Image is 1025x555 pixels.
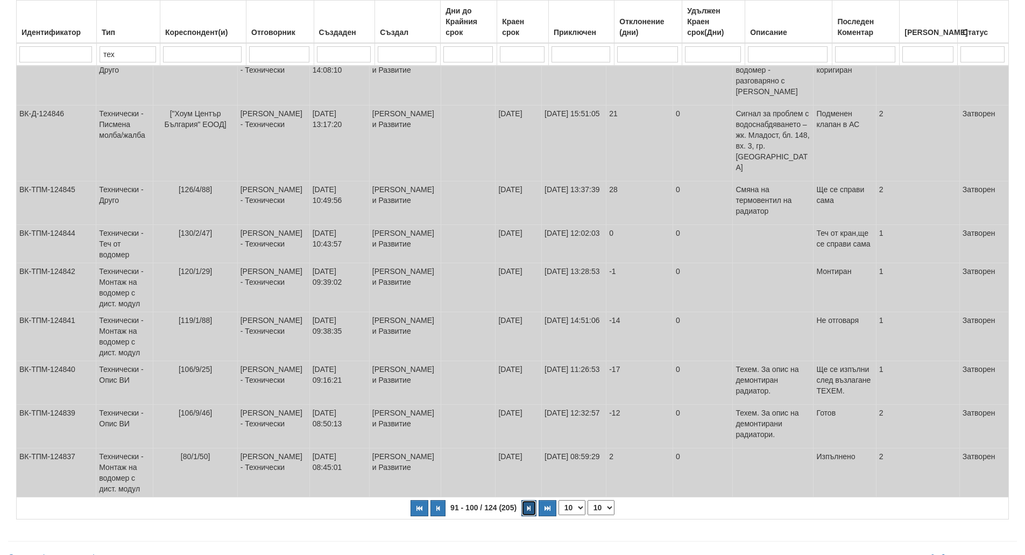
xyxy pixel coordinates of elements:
[542,448,606,497] td: [DATE] 08:59:29
[100,25,157,40] div: Тип
[496,361,542,405] td: [DATE]
[237,225,309,263] td: [PERSON_NAME] - Технически
[96,448,153,497] td: Технически - Монтаж на водомер с дист. модул
[682,1,745,44] th: Удължен Краен срок(Дни): No sort applied, activate to apply an ascending sort
[614,1,682,44] th: Отклонение (дни): No sort applied, activate to apply an ascending sort
[876,181,959,225] td: 2
[96,263,153,312] td: Технически - Монтаж на водомер с дист. модул
[309,225,369,263] td: [DATE] 10:43:57
[17,181,96,225] td: ВК-ТПМ-124845
[959,106,1008,181] td: Затворен
[816,365,871,395] span: Ще се изпълни след възлагане ТЕХЕМ.
[17,1,97,44] th: Идентификатор: No sort applied, activate to apply an ascending sort
[497,1,549,44] th: Краен срок: No sort applied, activate to apply an ascending sort
[835,14,896,40] div: Последен Коментар
[496,51,542,106] td: [DATE]
[309,448,369,497] td: [DATE] 08:45:01
[876,263,959,312] td: 1
[17,405,96,448] td: ВК-ТПМ-124839
[369,263,441,312] td: [PERSON_NAME] и Развитие
[179,185,212,194] span: [126/4/88]
[246,1,314,44] th: Отговорник: No sort applied, activate to apply an ascending sort
[959,181,1008,225] td: Затворен
[606,312,673,361] td: -14
[309,263,369,312] td: [DATE] 09:39:02
[496,448,542,497] td: [DATE]
[375,1,441,44] th: Създал: No sort applied, activate to apply an ascending sort
[606,263,673,312] td: -1
[369,312,441,361] td: [PERSON_NAME] и Развитие
[542,106,606,181] td: [DATE] 15:51:05
[496,106,542,181] td: [DATE]
[959,312,1008,361] td: Затворен
[237,361,309,405] td: [PERSON_NAME] - Технически
[369,448,441,497] td: [PERSON_NAME] и Развитие
[552,25,611,40] div: Приключен
[237,181,309,225] td: [PERSON_NAME] - Технически
[378,25,437,40] div: Създал
[673,405,733,448] td: 0
[96,225,153,263] td: Технически - Теч от водомер
[959,448,1008,497] td: Затворен
[496,225,542,263] td: [DATE]
[17,225,96,263] td: ВК-ТПМ-124844
[673,361,733,405] td: 0
[181,452,210,461] span: [80/1/50]
[165,109,227,129] span: ["Хоум Център България" ЕООД]
[959,225,1008,263] td: Затворен
[736,408,810,440] p: Техем. За опис на демонтирани радиатори.
[96,1,160,44] th: Тип: No sort applied, activate to apply an ascending sort
[673,106,733,181] td: 0
[96,312,153,361] td: Технически - Монтаж на водомер с дист. модул
[163,25,243,40] div: Кореспондент(и)
[876,51,959,106] td: 2
[96,106,153,181] td: Технически - Писмена молба/жалба
[179,409,212,417] span: [106/9/46]
[673,181,733,225] td: 0
[816,267,851,276] span: Монтиран
[957,1,1008,44] th: Статус: No sort applied, activate to apply an ascending sort
[748,25,829,40] div: Описание
[237,51,309,106] td: [PERSON_NAME] - Технически
[816,185,864,205] span: Ще се справи сама
[411,500,428,516] button: Първа страница
[876,106,959,181] td: 2
[96,181,153,225] td: Технически - Друго
[959,263,1008,312] td: Затворен
[249,25,310,40] div: Отговорник
[179,365,212,374] span: [106/9/25]
[673,448,733,497] td: 0
[314,1,375,44] th: Създаден: No sort applied, activate to apply an ascending sort
[17,263,96,312] td: ВК-ТПМ-124842
[542,312,606,361] td: [DATE] 14:51:06
[441,1,497,44] th: Дни до Крайния срок: No sort applied, activate to apply an ascending sort
[179,229,212,237] span: [130/2/47]
[736,108,810,173] p: Сигнал за проблем с водоснабдяването – жк. Младост, бл. 148, вх. 3, гр. [GEOGRAPHIC_DATA]
[17,361,96,405] td: ВК-ТПМ-124840
[542,405,606,448] td: [DATE] 12:32:57
[816,409,836,417] span: Готов
[237,312,309,361] td: [PERSON_NAME] - Технически
[19,25,94,40] div: Идентификатор
[876,312,959,361] td: 1
[500,14,546,40] div: Краен срок
[309,51,369,106] td: [DATE] 14:08:10
[309,405,369,448] td: [DATE] 08:50:13
[816,316,859,325] span: Не отговаря
[816,109,859,129] span: Подменен клапан в АС
[559,500,585,515] select: Брой редове на страница
[673,263,733,312] td: 0
[237,448,309,497] td: [PERSON_NAME] - Технически
[496,312,542,361] td: [DATE]
[673,225,733,263] td: 0
[745,1,832,44] th: Описание: No sort applied, activate to apply an ascending sort
[606,181,673,225] td: 28
[369,51,441,106] td: [PERSON_NAME] и Развитие
[309,181,369,225] td: [DATE] 10:49:56
[521,500,536,516] button: Следваща страница
[673,51,733,106] td: 0
[959,405,1008,448] td: Затворен
[606,51,673,106] td: 29
[496,405,542,448] td: [DATE]
[542,225,606,263] td: [DATE] 12:02:03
